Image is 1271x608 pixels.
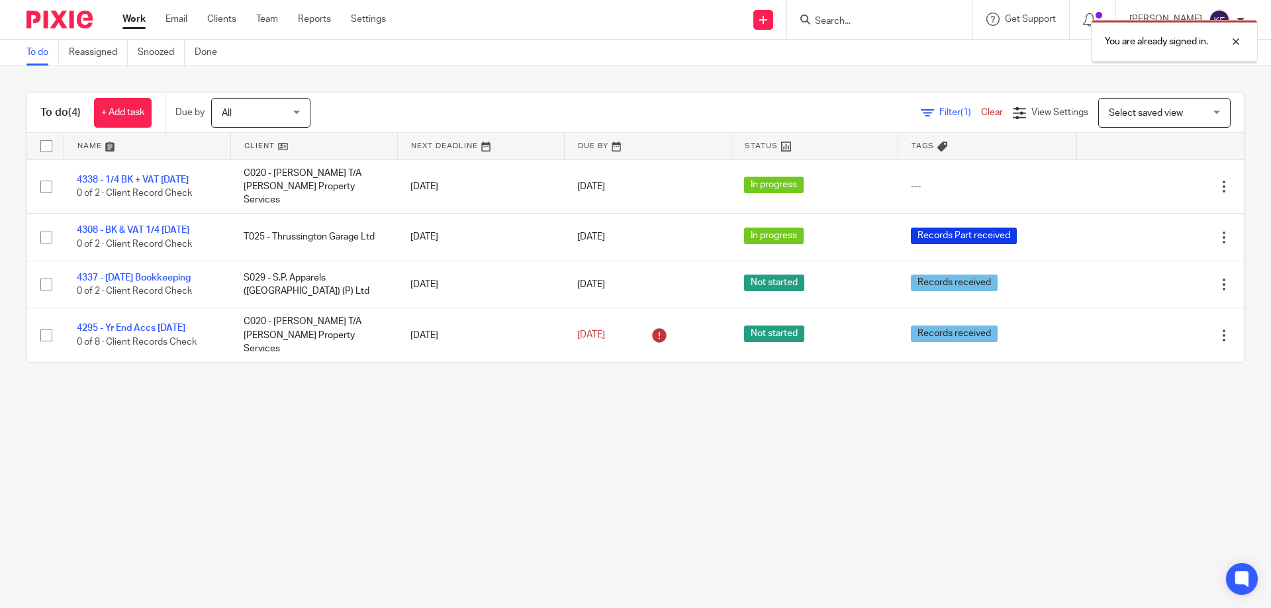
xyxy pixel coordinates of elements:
[77,239,192,249] span: 0 of 2 · Client Record Check
[40,106,81,120] h1: To do
[230,159,397,214] td: C020 - [PERSON_NAME] T/A [PERSON_NAME] Property Services
[222,109,232,118] span: All
[298,13,331,26] a: Reports
[256,13,278,26] a: Team
[77,189,192,198] span: 0 of 2 · Client Record Check
[138,40,185,65] a: Snoozed
[577,233,605,242] span: [DATE]
[911,180,1064,193] div: ---
[26,11,93,28] img: Pixie
[397,214,564,261] td: [DATE]
[77,226,189,235] a: 4308 - BK & VAT 1/4 [DATE]
[397,308,564,362] td: [DATE]
[397,261,564,308] td: [DATE]
[744,177,804,193] span: In progress
[981,108,1003,117] a: Clear
[165,13,187,26] a: Email
[26,40,59,65] a: To do
[175,106,205,119] p: Due by
[744,275,804,291] span: Not started
[77,337,197,347] span: 0 of 8 · Client Records Check
[122,13,146,26] a: Work
[1109,109,1183,118] span: Select saved view
[77,175,189,185] a: 4338 - 1/4 BK + VAT [DATE]
[577,331,605,340] span: [DATE]
[939,108,981,117] span: Filter
[195,40,227,65] a: Done
[744,326,804,342] span: Not started
[911,228,1017,244] span: Records Part received
[207,13,236,26] a: Clients
[1209,9,1230,30] img: svg%3E
[230,214,397,261] td: T025 - Thrussington Garage Ltd
[69,40,128,65] a: Reassigned
[577,182,605,191] span: [DATE]
[912,142,934,150] span: Tags
[351,13,386,26] a: Settings
[397,159,564,214] td: [DATE]
[911,275,998,291] span: Records received
[68,107,81,118] span: (4)
[230,261,397,308] td: S029 - S.P. Apparels ([GEOGRAPHIC_DATA]) (P) Ltd
[1031,108,1088,117] span: View Settings
[961,108,971,117] span: (1)
[77,286,192,296] span: 0 of 2 · Client Record Check
[77,324,185,333] a: 4295 - Yr End Accs [DATE]
[577,280,605,289] span: [DATE]
[230,308,397,362] td: C020 - [PERSON_NAME] T/A [PERSON_NAME] Property Services
[911,326,998,342] span: Records received
[1105,35,1208,48] p: You are already signed in.
[744,228,804,244] span: In progress
[94,98,152,128] a: + Add task
[77,273,191,282] a: 4337 - [DATE] Bookkeeping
